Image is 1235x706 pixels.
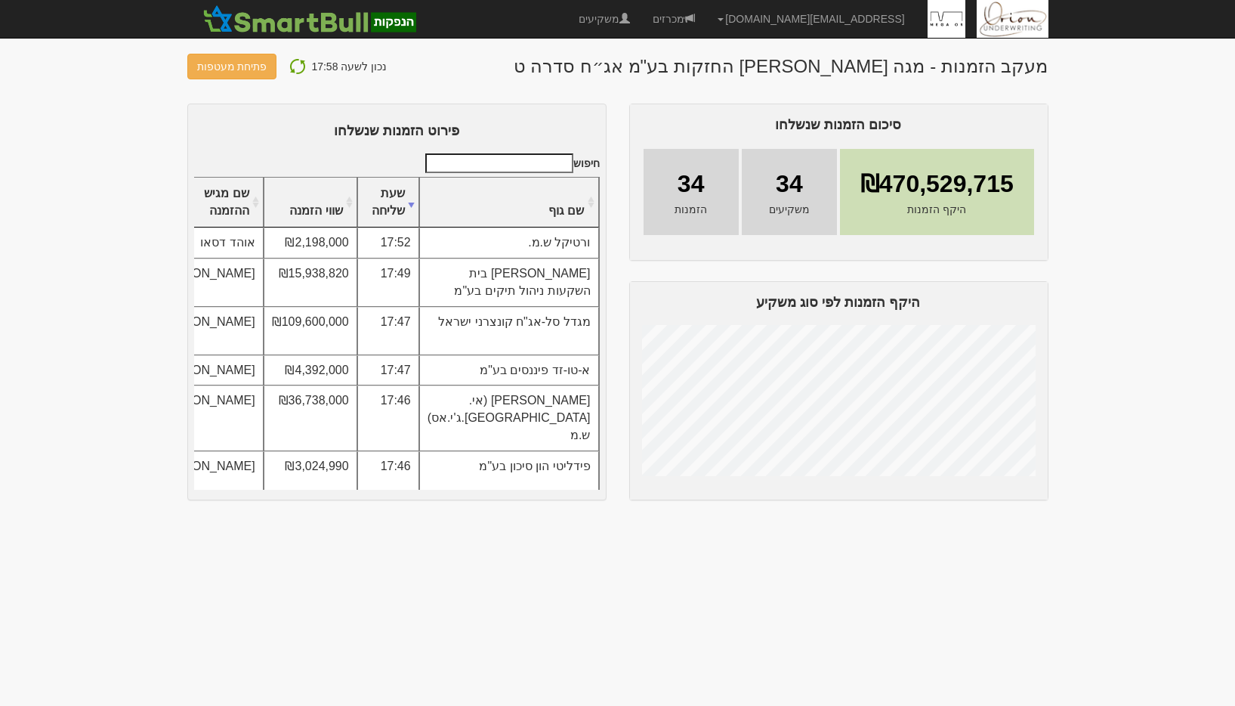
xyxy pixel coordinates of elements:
td: [PERSON_NAME] [147,307,264,355]
td: ₪2,198,000 [264,228,357,259]
span: היקף הזמנות לפי סוג משקיע [756,295,920,310]
td: א-טו-זד פיננסים בע"מ [419,355,599,386]
span: משקיעים [769,202,810,217]
p: נכון לשעה 17:58 [311,57,387,76]
td: [PERSON_NAME] [147,259,264,307]
td: ₪36,738,000 [264,386,357,451]
td: ₪4,392,000 [264,355,357,386]
td: 17:52 [357,228,419,259]
label: חיפוש [420,153,600,173]
td: 17:46 [357,386,419,451]
td: אוהד דסאו [147,228,264,259]
td: ₪109,600,000 [264,307,357,355]
th: שם מגיש ההזמנה : activate to sort column ascending [147,178,264,228]
h1: מעקב הזמנות - מגה [PERSON_NAME] החזקות בע"מ אג״ח סדרה ט [514,57,1048,76]
td: [PERSON_NAME] [147,355,264,386]
th: שם גוף : activate to sort column ascending [419,178,599,228]
span: 34 [678,167,705,202]
td: מגדל סל-אג"ח קונצרני ישראל [419,307,599,355]
span: הזמנות [675,202,707,217]
td: ₪3,024,990 [264,451,357,500]
td: ורטיקל ש.מ. [419,228,599,259]
td: [PERSON_NAME] בית השקעות ניהול תיקים בע"מ [419,259,599,307]
td: ₪15,938,820 [264,259,357,307]
td: 17:49 [357,259,419,307]
td: [PERSON_NAME] [147,386,264,451]
th: שעת שליחה : activate to sort column ascending [357,178,419,228]
td: פידליטי הון סיכון בע"מ [419,451,599,500]
img: SmartBull Logo [199,4,421,34]
button: פתיחת מעטפות [187,54,277,79]
span: ₪470,529,715 [860,167,1014,202]
td: [PERSON_NAME] (אי.[GEOGRAPHIC_DATA].ג'י.אס) ש.מ [419,386,599,451]
span: פירוט הזמנות שנשלחו [334,123,459,138]
th: שווי הזמנה : activate to sort column ascending [264,178,357,228]
td: 17:47 [357,355,419,386]
td: [PERSON_NAME] [147,451,264,500]
span: היקף הזמנות [907,202,966,217]
input: חיפוש [425,153,573,173]
img: refresh-icon.png [289,57,307,76]
td: 17:47 [357,307,419,355]
span: 34 [776,167,803,202]
span: סיכום הזמנות שנשלחו [775,117,901,132]
td: 17:46 [357,451,419,500]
